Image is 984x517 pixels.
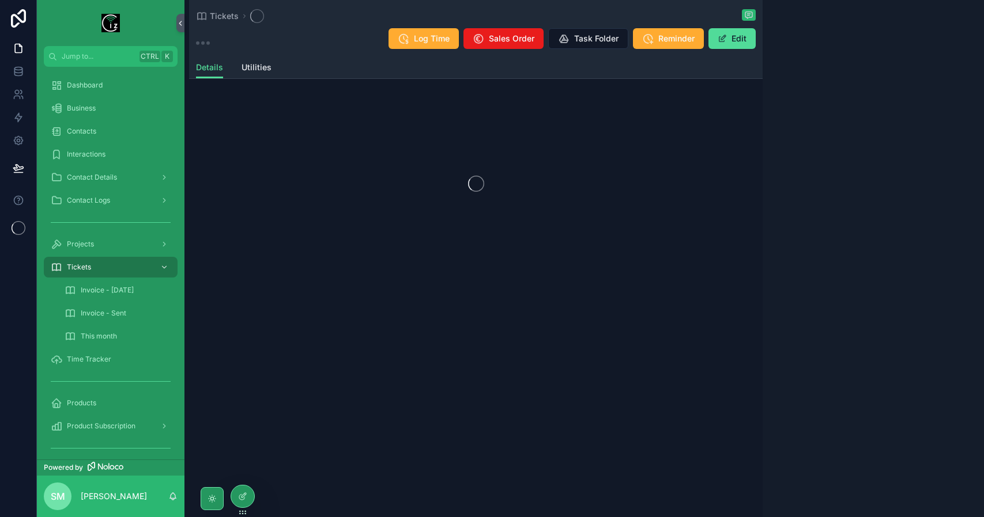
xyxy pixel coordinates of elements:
img: App logo [101,14,120,32]
a: Utilities [242,57,272,80]
span: SM [51,489,65,503]
a: Projects [44,234,178,254]
button: Jump to...CtrlK [44,46,178,67]
span: Product Subscription [67,421,135,431]
span: Reminder [658,33,695,44]
a: This month [58,326,178,347]
span: This month [81,332,117,341]
span: Task Folder [574,33,619,44]
span: K [163,52,172,61]
span: Contact Details [67,173,117,182]
a: Details [196,57,223,79]
a: Contacts [44,121,178,142]
a: Invoice - [DATE] [58,280,178,301]
button: Edit [708,28,756,49]
p: [PERSON_NAME] [81,491,147,502]
span: Interactions [67,150,105,159]
a: Invoice - Sent [58,303,178,324]
button: Task Folder [548,28,628,49]
a: Powered by [37,459,184,476]
a: Dashboard [44,75,178,96]
span: Products [67,398,96,408]
span: Jump to... [62,52,135,61]
span: Invoice - [DATE] [81,286,134,295]
button: Sales Order [463,28,544,49]
a: Interactions [44,144,178,165]
a: Product Subscription [44,416,178,436]
a: Time Tracker [44,349,178,370]
a: Business [44,98,178,119]
span: Dashboard [67,81,103,90]
a: Tickets [44,257,178,277]
span: Invoice - Sent [81,309,126,318]
a: Contact Logs [44,190,178,211]
span: Contacts [67,127,96,136]
span: Time Tracker [67,355,111,364]
button: Log Time [389,28,459,49]
span: Business [67,104,96,113]
span: Utilities [242,62,272,73]
span: Projects [67,240,94,249]
a: Contact Details [44,167,178,188]
span: Tickets [210,10,239,22]
div: scrollable content [37,67,184,459]
span: Sales Order [489,33,534,44]
span: Contact Logs [67,196,110,205]
span: Powered by [44,463,83,472]
button: Reminder [633,28,704,49]
span: Tickets [67,263,91,272]
span: Ctrl [140,51,160,62]
span: Log Time [414,33,450,44]
a: Tickets [196,10,239,22]
span: Details [196,62,223,73]
a: Products [44,393,178,413]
